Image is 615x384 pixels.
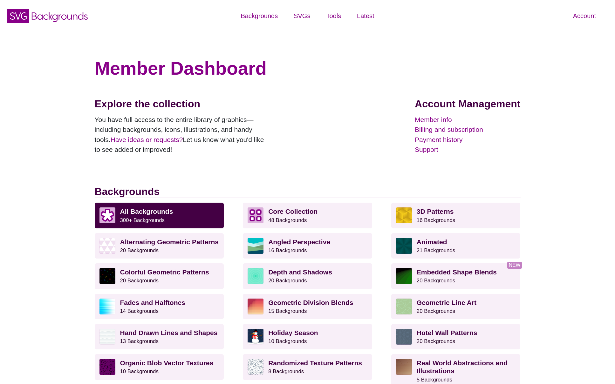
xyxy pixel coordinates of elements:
a: SVGs [286,6,318,25]
a: Colorful Geometric Patterns20 Backgrounds [95,263,224,289]
a: 3D Patterns16 Backgrounds [391,203,521,228]
img: fancy golden cube pattern [396,207,412,223]
img: wooden floor pattern [396,359,412,375]
p: You have full access to the entire library of graphics—including backgrounds, icons, illustration... [95,115,270,155]
small: 10 Backgrounds [268,338,307,344]
a: Backgrounds [233,6,286,25]
img: vector art snowman with black hat, branch arms, and carrot nose [248,329,263,345]
a: Fades and Halftones14 Backgrounds [95,294,224,319]
a: Holiday Season10 Backgrounds [243,324,372,349]
small: 15 Backgrounds [268,308,307,314]
img: intersecting outlined circles formation pattern [396,329,412,345]
strong: Real World Abstractions and Illustrations [417,359,508,374]
a: Support [415,145,520,155]
a: Organic Blob Vector Textures10 Backgrounds [95,354,224,380]
h1: Member Dashboard [95,57,521,79]
a: Hotel Wall Patterns20 Backgrounds [391,324,521,349]
small: 16 Backgrounds [417,217,455,223]
strong: Animated [417,238,447,246]
img: light purple and white alternating triangle pattern [99,238,115,254]
small: 20 Backgrounds [417,338,455,344]
img: abstract landscape with sky mountains and water [248,238,263,254]
img: green rave light effect animated background [396,238,412,254]
h2: Explore the collection [95,98,270,110]
strong: Hand Drawn Lines and Shapes [120,329,218,336]
strong: All Backgrounds [120,208,173,215]
a: Animated21 Backgrounds [391,233,521,259]
img: red-to-yellow gradient large pixel grid [248,299,263,314]
a: Core Collection 48 Backgrounds [243,203,372,228]
a: Latest [349,6,382,25]
img: a rainbow pattern of outlined geometric shapes [99,268,115,284]
strong: Geometric Line Art [417,299,476,306]
small: 10 Backgrounds [120,368,159,374]
small: 8 Backgrounds [268,368,304,374]
strong: Colorful Geometric Patterns [120,268,209,276]
strong: Organic Blob Vector Textures [120,359,214,367]
small: 300+ Backgrounds [120,217,165,223]
strong: Core Collection [268,208,318,215]
h2: Account Management [415,98,520,110]
strong: Fades and Halftones [120,299,185,306]
a: Geometric Line Art20 Backgrounds [391,294,521,319]
a: Payment history [415,135,520,145]
small: 20 Backgrounds [417,308,455,314]
strong: Holiday Season [268,329,318,336]
a: Depth and Shadows20 Backgrounds [243,263,372,289]
strong: 3D Patterns [417,208,454,215]
small: 14 Backgrounds [120,308,159,314]
strong: Alternating Geometric Patterns [120,238,219,246]
small: 21 Backgrounds [417,247,455,253]
small: 5 Backgrounds [417,377,452,383]
h2: Backgrounds [95,185,521,198]
a: Tools [318,6,349,25]
a: Hand Drawn Lines and Shapes13 Backgrounds [95,324,224,349]
strong: Embedded Shape Blends [417,268,497,276]
a: Billing and subscription [415,125,520,135]
a: Randomized Texture Patterns8 Backgrounds [243,354,372,380]
small: 20 Backgrounds [120,278,159,284]
a: Embedded Shape Blends20 Backgrounds [391,263,521,289]
a: Have ideas or requests? [111,136,183,143]
strong: Hotel Wall Patterns [417,329,477,336]
a: Member info [415,115,520,125]
small: 13 Backgrounds [120,338,159,344]
a: Geometric Division Blends15 Backgrounds [243,294,372,319]
strong: Geometric Division Blends [268,299,353,306]
img: gray texture pattern on white [248,359,263,375]
a: All Backgrounds 300+ Backgrounds [95,203,224,228]
img: white subtle wave background [99,329,115,345]
strong: Angled Perspective [268,238,330,246]
img: green layered rings within rings [248,268,263,284]
img: green to black rings rippling away from corner [396,268,412,284]
img: blue lights stretching horizontally over white [99,299,115,314]
strong: Depth and Shadows [268,268,332,276]
a: Alternating Geometric Patterns20 Backgrounds [95,233,224,259]
small: 20 Backgrounds [268,278,307,284]
small: 48 Backgrounds [268,217,307,223]
small: 16 Backgrounds [268,247,307,253]
a: Account [565,6,604,25]
strong: Randomized Texture Patterns [268,359,362,367]
a: Angled Perspective16 Backgrounds [243,233,372,259]
img: geometric web of connecting lines [396,299,412,314]
small: 20 Backgrounds [417,278,455,284]
small: 20 Backgrounds [120,247,159,253]
img: Purple vector splotches [99,359,115,375]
